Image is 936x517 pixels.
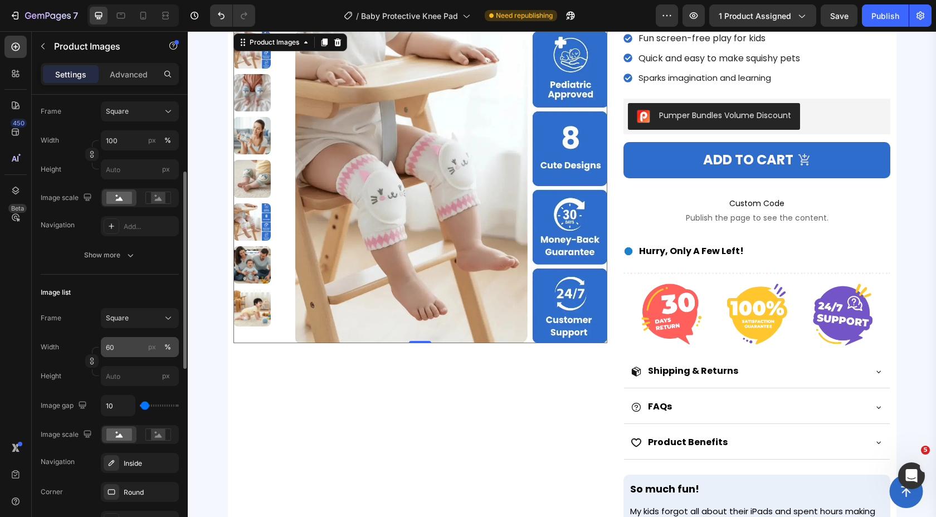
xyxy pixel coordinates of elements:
img: Alt Image [454,252,514,313]
div: Inside [124,459,176,469]
button: Save [821,4,857,27]
span: Save [830,11,849,21]
div: px [148,342,156,352]
div: Image scale [41,191,94,206]
button: % [145,134,159,147]
span: Square [106,106,129,116]
div: Corner [41,487,63,497]
span: Baby Protective Knee Pad [361,10,458,22]
span: Square [106,313,129,323]
span: px [162,372,170,380]
p: 7 [73,9,78,22]
button: Square [101,101,179,121]
label: Frame [41,313,61,323]
strong: Product Benefits [460,404,540,417]
label: Frame [41,106,61,116]
span: px [162,165,170,173]
button: Square [101,308,179,328]
img: Alt Image [539,252,599,313]
input: px% [101,130,179,150]
button: % [145,340,159,354]
span: Publish the page to see the content. [436,181,703,192]
button: 7 [4,4,83,27]
div: Show more [84,250,136,261]
span: Custom Code [436,165,703,179]
input: Auto [101,396,135,416]
div: Navigation [41,457,75,467]
div: Image list [41,287,71,297]
span: 1 product assigned [719,10,791,22]
div: Pumper Bundles Volume Discount [471,79,603,90]
label: Height [41,164,61,174]
strong: Shipping & Returns [460,333,550,346]
img: Alt Image [436,215,446,225]
div: 450 [11,119,27,128]
button: 1 product assigned [709,4,816,27]
button: px [161,340,174,354]
button: px [161,134,174,147]
div: Publish [871,10,899,22]
div: Undo/Redo [210,4,255,27]
label: Height [41,371,61,381]
img: CIumv63twf4CEAE=.png [449,79,462,92]
p: Hurry, Only A Few Left! [451,213,556,227]
div: % [164,342,171,352]
div: Round [124,487,176,498]
img: Alt Image [625,252,685,315]
button: Pumper Bundles Volume Discount [440,72,612,99]
span: Need republishing [496,11,553,21]
iframe: Intercom live chat [898,462,925,489]
strong: FAQs [460,369,484,382]
div: Image gap [41,398,89,413]
span: 5 [921,446,930,455]
div: Beta [8,204,27,213]
button: Add to cart [436,111,703,147]
button: Show more [41,245,179,265]
input: px [101,366,179,386]
p: Product Images [54,40,149,53]
span: / [356,10,359,22]
label: Width [41,342,59,352]
div: Navigation [41,220,75,230]
div: Image scale [41,427,94,442]
div: % [164,135,171,145]
p: Settings [55,69,86,80]
div: Add to cart [515,121,606,137]
span: Sparks imagination and learning [451,41,583,52]
div: Add... [124,222,176,232]
div: px [148,135,156,145]
input: px [101,159,179,179]
label: Width [41,135,59,145]
iframe: Design area [188,31,936,517]
p: Advanced [110,69,148,80]
input: px% [101,337,179,357]
button: Publish [862,4,909,27]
